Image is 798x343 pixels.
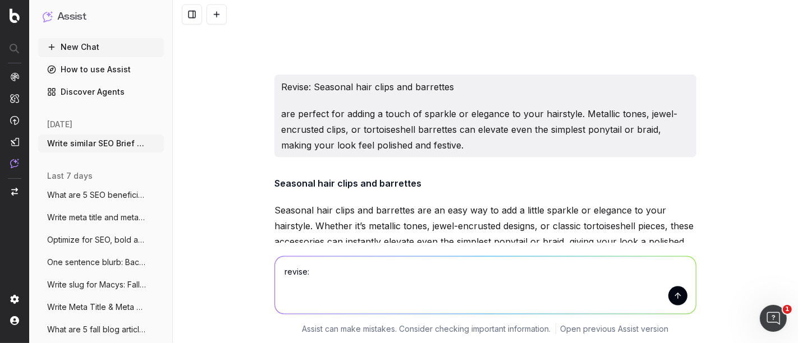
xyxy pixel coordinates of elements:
img: Intelligence [10,94,19,103]
img: Analytics [10,72,19,81]
p: Assist can make mistakes. Consider checking important information. [302,323,551,334]
button: Write meta title and meta descrion for K [38,208,164,226]
p: Revise: Seasonal hair clips and barrettes [281,79,690,95]
img: Assist [43,11,53,22]
iframe: Intercom live chat [760,305,787,332]
a: Open previous Assist version [561,323,669,334]
span: What are 5 SEO beneficial blog post topi [47,189,146,201]
button: Assist [43,9,159,25]
button: Write slug for Macys: Fall Entryway Deco [38,276,164,294]
span: Write meta title and meta descrion for K [47,212,146,223]
span: Optimize for SEO, bold any changes made: [47,234,146,245]
span: What are 5 fall blog articles that cover [47,324,146,335]
button: What are 5 SEO beneficial blog post topi [38,186,164,204]
span: One sentence blurb: Back-to-School Morni [47,257,146,268]
h1: Assist [57,9,86,25]
p: Seasonal hair clips and barrettes are an easy way to add a little sparkle or elegance to your hai... [274,202,696,265]
button: What are 5 fall blog articles that cover [38,321,164,339]
span: last 7 days [47,170,93,182]
p: are perfect for adding a touch of sparkle or elegance to your hairstyle. Metallic tones, jewel-en... [281,106,690,153]
strong: Seasonal hair clips and barrettes [274,178,421,189]
img: Assist [10,159,19,168]
img: Setting [10,295,19,304]
span: Write slug for Macys: Fall Entryway Deco [47,279,146,290]
img: Activation [10,115,19,125]
button: New Chat [38,38,164,56]
img: Studio [10,137,19,146]
button: One sentence blurb: Back-to-School Morni [38,253,164,271]
a: How to use Assist [38,61,164,78]
img: Switch project [11,188,18,196]
span: 1 [783,305,792,314]
button: Write similar SEO Brief for SEO Briefs: [38,135,164,152]
span: Write Meta Title & Meta Description for [47,302,146,313]
button: Optimize for SEO, bold any changes made: [38,231,164,249]
span: Write similar SEO Brief for SEO Briefs: [47,138,146,149]
img: My account [10,316,19,325]
button: Write Meta Title & Meta Description for [38,298,164,316]
span: [DATE] [47,119,72,130]
img: Botify logo [10,8,20,23]
textarea: revise: [275,256,696,313]
a: Discover Agents [38,83,164,101]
